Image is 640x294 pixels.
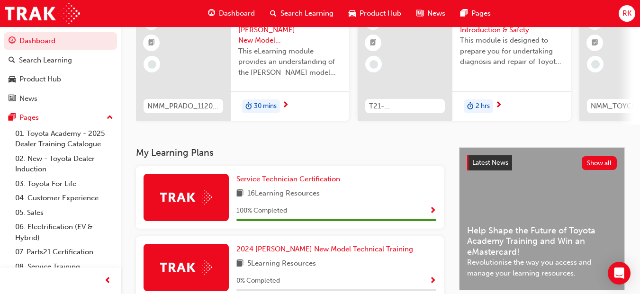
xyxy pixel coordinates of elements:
[236,174,344,185] a: Service Technician Certification
[148,60,156,69] span: learningRecordVerb_NONE-icon
[247,188,320,200] span: 16 Learning Resources
[9,95,16,103] span: news-icon
[238,14,342,46] span: 2024 Landcruiser [PERSON_NAME] New Model Mechanisms - Model Outline 1
[582,156,617,170] button: Show all
[238,46,342,78] span: This eLearning module provides an understanding of the [PERSON_NAME] model line-up and its Katash...
[460,35,563,67] span: This module is designed to prepare you for undertaking diagnosis and repair of Toyota & Lexus Ele...
[495,101,502,110] span: next-icon
[219,8,255,19] span: Dashboard
[11,259,117,274] a: 08. Service Training
[459,147,625,290] a: Latest NewsShow allHelp Shape the Future of Toyota Academy Training and Win an eMastercard!Revolu...
[200,4,262,23] a: guage-iconDashboard
[104,275,111,287] span: prev-icon
[19,93,37,104] div: News
[4,71,117,88] a: Product Hub
[11,177,117,191] a: 03. Toyota For Life
[4,109,117,126] button: Pages
[236,258,243,270] span: book-icon
[11,126,117,151] a: 01. Toyota Academy - 2025 Dealer Training Catalogue
[453,4,498,23] a: pages-iconPages
[11,205,117,220] a: 05. Sales
[11,245,117,259] a: 07. Parts21 Certification
[11,220,117,245] a: 06. Electrification (EV & Hybrid)
[4,32,117,50] a: Dashboard
[160,190,212,205] img: Trak
[160,260,212,275] img: Trak
[467,257,617,278] span: Revolutionise the way you access and manage your learning resources.
[429,277,436,285] span: Show Progress
[148,37,155,49] span: booktick-icon
[236,244,417,255] a: 2024 [PERSON_NAME] New Model Technical Training
[341,4,409,23] a: car-iconProduct Hub
[416,8,424,19] span: news-icon
[208,8,215,19] span: guage-icon
[9,75,16,84] span: car-icon
[622,8,631,19] span: RK
[429,205,436,217] button: Show Progress
[282,101,289,110] span: next-icon
[467,225,617,258] span: Help Shape the Future of Toyota Academy Training and Win an eMastercard!
[360,8,401,19] span: Product Hub
[472,159,508,167] span: Latest News
[247,258,316,270] span: 5 Learning Resources
[236,276,280,286] span: 0 % Completed
[236,205,287,216] span: 100 % Completed
[467,100,474,113] span: duration-icon
[107,112,113,124] span: up-icon
[11,191,117,205] a: 04. Customer Experience
[11,151,117,177] a: 02. New - Toyota Dealer Induction
[619,5,635,22] button: RK
[9,56,15,65] span: search-icon
[9,37,16,45] span: guage-icon
[136,6,349,121] a: NMM_PRADO_112024_MODULE_12024 Landcruiser [PERSON_NAME] New Model Mechanisms - Model Outline 1Thi...
[19,55,72,66] div: Search Learning
[358,6,571,121] a: 0T21-FOD_HVIS_PREREQElectrification Introduction & SafetyThis module is designed to prepare you f...
[427,8,445,19] span: News
[429,275,436,287] button: Show Progress
[245,100,252,113] span: duration-icon
[254,101,277,112] span: 30 mins
[19,74,61,85] div: Product Hub
[147,101,219,112] span: NMM_PRADO_112024_MODULE_1
[236,245,413,253] span: 2024 [PERSON_NAME] New Model Technical Training
[236,175,340,183] span: Service Technician Certification
[608,262,631,285] div: Open Intercom Messenger
[592,37,598,49] span: booktick-icon
[591,60,600,69] span: learningRecordVerb_NONE-icon
[471,8,491,19] span: Pages
[467,155,617,170] a: Latest NewsShow all
[262,4,341,23] a: search-iconSearch Learning
[369,101,441,112] span: T21-FOD_HVIS_PREREQ
[19,112,39,123] div: Pages
[370,60,378,69] span: learningRecordVerb_NONE-icon
[349,8,356,19] span: car-icon
[5,3,80,24] img: Trak
[476,101,490,112] span: 2 hrs
[270,8,277,19] span: search-icon
[136,147,444,158] h3: My Learning Plans
[409,4,453,23] a: news-iconNews
[236,188,243,200] span: book-icon
[4,52,117,69] a: Search Learning
[429,207,436,215] span: Show Progress
[370,37,377,49] span: booktick-icon
[4,90,117,107] a: News
[4,30,117,109] button: DashboardSearch LearningProduct HubNews
[9,114,16,122] span: pages-icon
[460,8,468,19] span: pages-icon
[280,8,334,19] span: Search Learning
